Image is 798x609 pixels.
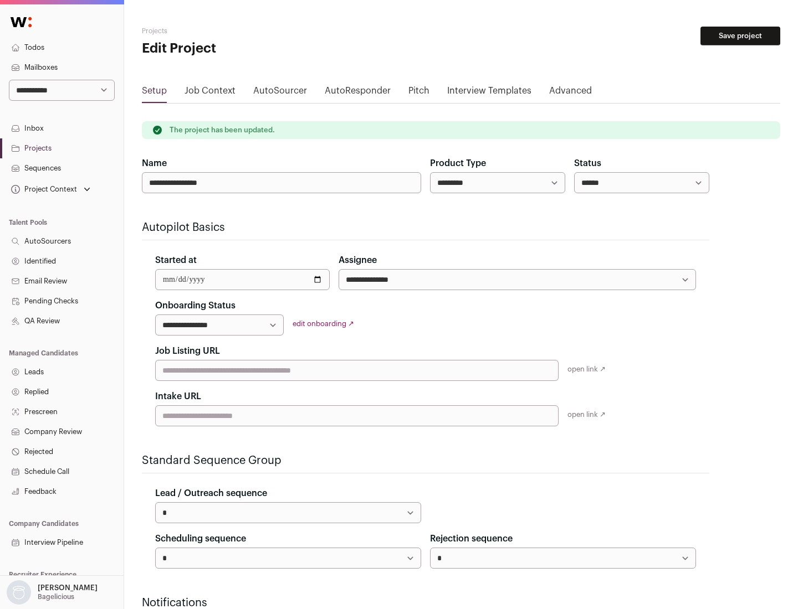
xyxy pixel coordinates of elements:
button: Open dropdown [9,182,93,197]
label: Onboarding Status [155,299,236,312]
a: Setup [142,84,167,102]
a: Job Context [185,84,236,102]
a: Advanced [549,84,592,102]
p: Bagelicious [38,592,74,601]
a: Interview Templates [447,84,531,102]
h2: Standard Sequence Group [142,453,709,468]
label: Assignee [339,254,377,267]
label: Lead / Outreach sequence [155,487,267,500]
h2: Autopilot Basics [142,220,709,235]
h2: Projects [142,27,355,35]
label: Scheduling sequence [155,532,246,545]
label: Status [574,157,601,170]
p: The project has been updated. [170,126,275,135]
div: Project Context [9,185,77,194]
img: nopic.png [7,580,31,605]
a: AutoResponder [325,84,391,102]
label: Product Type [430,157,486,170]
a: AutoSourcer [253,84,307,102]
img: Wellfound [4,11,38,33]
label: Rejection sequence [430,532,513,545]
h1: Edit Project [142,40,355,58]
a: edit onboarding ↗ [293,320,354,327]
a: Pitch [408,84,429,102]
label: Name [142,157,167,170]
label: Job Listing URL [155,344,220,358]
label: Started at [155,254,197,267]
button: Save project [700,27,780,45]
label: Intake URL [155,390,201,403]
p: [PERSON_NAME] [38,584,98,592]
button: Open dropdown [4,580,100,605]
